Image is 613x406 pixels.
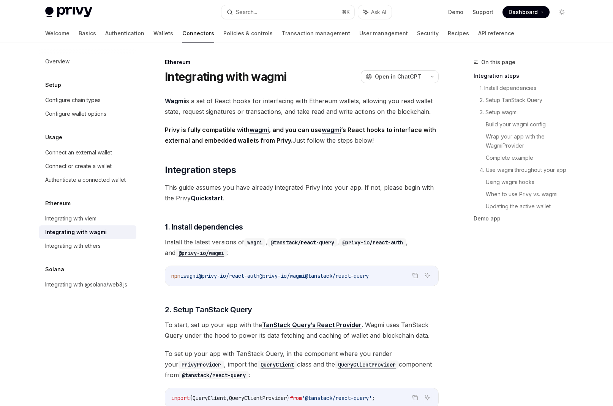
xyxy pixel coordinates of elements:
div: Configure chain types [45,96,101,105]
span: { [190,395,193,401]
a: wagmi [244,238,265,246]
a: 4. Use wagmi throughout your app [480,164,574,176]
h1: Integrating with wagmi [165,70,287,83]
a: QueryClient [258,360,297,368]
span: is a set of React hooks for interfacing with Ethereum wallets, allowing you read wallet state, re... [165,96,439,117]
a: Overview [39,55,136,68]
div: Integrating with @solana/web3.js [45,280,127,289]
a: Quickstart [191,194,223,202]
a: wagmi [250,126,269,134]
a: Configure wallet options [39,107,136,121]
button: Ask AI [358,5,392,19]
a: Recipes [448,24,469,42]
a: Authentication [105,24,144,42]
a: Support [472,8,493,16]
span: @privy-io/react-auth [199,272,259,279]
span: QueryClient [193,395,226,401]
code: QueryClientProvider [335,360,399,369]
a: Using wagmi hooks [486,176,574,188]
span: ⌘ K [342,9,350,15]
span: , [226,395,229,401]
div: Connect an external wallet [45,148,112,157]
a: TanStack Query’s React Provider [262,321,362,329]
span: Ask AI [371,8,386,16]
a: @tanstack/react-query [267,238,337,246]
span: This guide assumes you have already integrated Privy into your app. If not, please begin with the... [165,182,439,203]
a: Demo [448,8,463,16]
span: QueryClientProvider [229,395,287,401]
div: Connect or create a wallet [45,162,112,171]
span: Open in ChatGPT [375,73,421,80]
span: from [290,395,302,401]
span: i [180,272,183,279]
a: Authenticate a connected wallet [39,173,136,187]
button: Copy the contents from the code block [410,271,420,280]
a: Security [417,24,439,42]
code: @tanstack/react-query [179,371,249,379]
span: ; [372,395,375,401]
span: npm [171,272,180,279]
a: Integrating with @solana/web3.js [39,278,136,291]
a: 3. Setup wagmi [480,106,574,118]
span: 1. Install dependencies [165,222,243,232]
a: Integrating with viem [39,212,136,225]
span: Install the latest versions of , , , and : [165,237,439,258]
code: wagmi [244,238,265,247]
div: Overview [45,57,70,66]
span: import [171,395,190,401]
a: Integrating with ethers [39,239,136,253]
a: Complete example [486,152,574,164]
div: Integrating with wagmi [45,228,107,237]
button: Search...⌘K [221,5,354,19]
a: Transaction management [282,24,350,42]
span: '@tanstack/react-query' [302,395,372,401]
button: Ask AI [422,393,432,403]
button: Ask AI [422,271,432,280]
img: light logo [45,7,92,17]
a: Configure chain types [39,93,136,107]
code: @privy-io/wagmi [175,249,227,257]
code: @tanstack/react-query [267,238,337,247]
a: Connect or create a wallet [39,159,136,173]
a: Build your wagmi config [486,118,574,131]
div: Authenticate a connected wallet [45,175,126,184]
a: Welcome [45,24,70,42]
span: Just follow the steps below! [165,124,439,146]
code: QueryClient [258,360,297,369]
h5: Setup [45,80,61,90]
a: Basics [79,24,96,42]
a: wagmi [322,126,341,134]
a: When to use Privy vs. wagmi [486,188,574,200]
a: Wagmi [165,97,185,105]
a: User management [359,24,408,42]
span: @tanstack/react-query [305,272,369,279]
span: @privy-io/wagmi [259,272,305,279]
h5: Solana [45,265,64,274]
a: Integrating with wagmi [39,225,136,239]
button: Open in ChatGPT [361,70,426,83]
a: QueryClientProvider [335,360,399,368]
a: Integration steps [474,70,574,82]
h5: Ethereum [45,199,71,208]
div: Integrating with ethers [45,241,101,250]
span: To start, set up your app with the . Wagmi uses TanStack Query under the hood to power its data f... [165,319,439,341]
a: Connectors [182,24,214,42]
strong: Privy is fully compatible with , and you can use ’s React hooks to interface with external and em... [165,126,436,144]
a: Demo app [474,212,574,225]
a: Wrap your app with the WagmiProvider [486,131,574,152]
span: Dashboard [509,8,538,16]
span: To set up your app with TanStack Query, in the component where you render your , import the class... [165,348,439,380]
a: Dashboard [502,6,550,18]
div: Ethereum [165,58,439,66]
a: Wallets [153,24,173,42]
code: @privy-io/react-auth [339,238,406,247]
div: Configure wallet options [45,109,106,118]
code: PrivyProvider [179,360,224,369]
button: Copy the contents from the code block [410,393,420,403]
button: Toggle dark mode [556,6,568,18]
a: 2. Setup TanStack Query [480,94,574,106]
span: On this page [481,58,515,67]
span: Integration steps [165,164,236,176]
a: @privy-io/react-auth [339,238,406,246]
a: API reference [478,24,514,42]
